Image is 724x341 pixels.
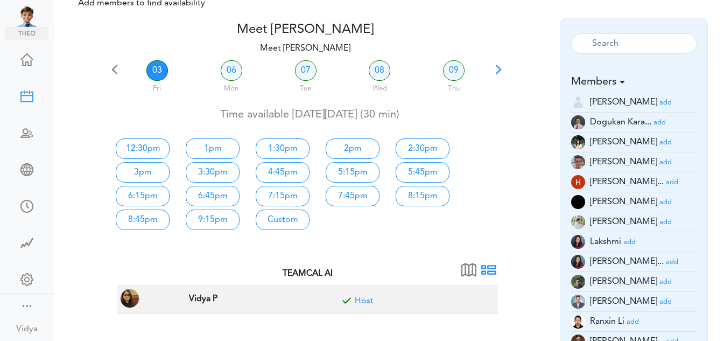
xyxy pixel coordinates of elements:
img: MTI3iChtQ3gAAAABJRU5ErkJggg== [571,215,585,229]
small: add [659,298,672,305]
a: 1:30pm [256,138,310,159]
a: add [659,158,672,166]
span: Previous 7 days [107,66,122,81]
h5: Members [571,75,697,88]
a: add [659,138,672,147]
a: 7:15pm [256,186,310,206]
strong: TEAMCAL AI [283,269,333,278]
a: 5:45pm [396,162,449,183]
h4: Meet [PERSON_NAME] [107,22,504,38]
small: add [623,239,636,246]
li: Employee (emilym22003@gmail.com) [571,133,697,152]
li: Software Engineering Intern (georgeburin228@gmail.com) [571,152,697,172]
div: Thu [418,79,490,94]
img: BWv8PPf8N0ctf3JvtTlAAAAAASUVORK5CYII= [571,295,585,309]
a: 09 [443,60,465,81]
a: 7:45pm [326,186,379,206]
small: add [653,119,666,126]
input: Search [571,33,697,54]
small: add [627,318,639,325]
img: Z [571,135,585,149]
img: 9Bcb3JAAAABklEQVQDAAUOJtYnTEKTAAAAAElFTkSuQmCC [571,155,585,169]
small: add [659,99,672,106]
span: [PERSON_NAME]... [590,178,664,186]
a: 8:45pm [116,210,170,230]
a: add [659,297,672,306]
a: 08 [369,60,390,81]
span: Next 7 days [491,66,506,81]
span: [PERSON_NAME] [590,218,657,226]
img: TEAMCAL AI - Powered by TEAMCAL AI [16,5,48,27]
span: Lakshmi [590,238,621,246]
img: 9k= [571,195,585,209]
div: Mon [195,79,268,94]
div: Tue [270,79,342,94]
a: add [659,98,672,107]
a: 5:15pm [326,162,379,183]
a: Change Settings [5,268,48,294]
img: 8vEyMtkel0rR4AAAAASUVORK5CYII= [571,275,585,289]
img: AHqZkVmA8mTSAAAAAElFTkSuQmCC [571,175,585,189]
a: 07 [295,60,317,81]
span: [PERSON_NAME] [590,138,657,147]
li: Marketing Executive (jillian@teamcalendar.ai) [571,212,697,232]
span: [PERSON_NAME] [590,98,657,107]
img: xVf76wEzDTxPwAAAABJRU5ErkJggg== [571,255,585,269]
a: 1pm [186,138,240,159]
small: add [666,179,678,186]
div: New Meeting [5,90,48,101]
div: Schedule Team Meeting [5,127,48,137]
span: Employee at New York, NY, US [186,290,220,306]
a: Custom [256,210,310,230]
a: 6:15pm [116,186,170,206]
span: Included for meeting [339,295,355,311]
img: Z [571,115,585,129]
a: add [659,277,672,286]
small: add [659,199,672,206]
small: add [659,279,672,286]
div: Show menu and text [20,300,33,310]
span: [PERSON_NAME]... [590,258,664,266]
p: Meet [PERSON_NAME] [107,42,504,55]
li: Employee (hitashamehta.design@gmail.com) [571,172,697,192]
a: 4:45pm [256,162,310,183]
li: (bhavi@teamcalendar.ai) [571,93,697,113]
a: Vidya [1,316,53,340]
img: user-off.png [571,95,585,109]
div: Fri [121,79,193,94]
div: Time Your Goals [5,200,48,211]
div: Time Saved [5,236,48,247]
a: 2:30pm [396,138,449,159]
div: Change Settings [5,273,48,284]
small: add [659,159,672,166]
a: 8:15pm [396,186,449,206]
small: add [659,139,672,146]
strong: Vidya P [189,295,217,303]
span: [PERSON_NAME] [590,198,657,206]
a: add [653,118,666,127]
a: Included for meeting [355,297,374,305]
small: add [659,219,672,226]
span: [PERSON_NAME] [590,297,657,306]
a: 9:15pm [186,210,240,230]
a: Change side menu [20,300,33,315]
a: 12:30pm [116,138,170,159]
div: Wed [343,79,416,94]
a: 03 [146,60,168,81]
span: Time available [DATE][DATE] (30 min) [220,109,399,120]
div: Vidya [16,323,38,336]
img: 9k= [571,235,585,249]
a: 2pm [326,138,379,159]
small: add [666,259,678,266]
a: add [659,218,672,226]
li: Software QA Engineer (dogukankaraca06@hotmail.com) [571,113,697,133]
a: add [666,178,678,186]
a: 6:45pm [186,186,240,206]
a: add [666,258,678,266]
li: Employee (ranxinli2024@gmail.com) [571,312,697,332]
div: Home [5,53,48,64]
a: 06 [221,60,242,81]
li: Employee (lanhuichen001@gmail.com) [571,272,697,292]
img: Z [571,315,585,329]
li: Founder/CEO (raj@teamcalendar.ai) [571,292,697,312]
